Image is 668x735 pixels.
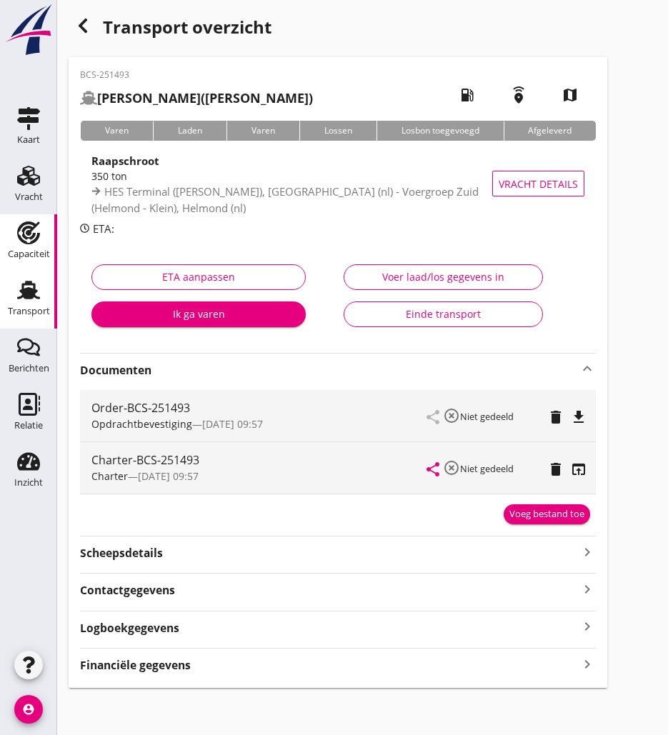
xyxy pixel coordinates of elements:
div: Relatie [14,421,43,430]
div: — [91,416,427,431]
strong: Raapschroot [91,154,159,168]
div: Voeg bestand toe [509,507,584,521]
i: account_circle [14,695,43,724]
button: Vracht details [492,171,584,196]
div: Afgeleverd [504,121,597,141]
i: delete [547,409,564,426]
span: Opdrachtbevestiging [91,417,192,431]
div: ETA aanpassen [104,269,294,284]
div: — [91,469,427,484]
h2: ([PERSON_NAME]) [80,89,313,108]
div: Capaciteit [8,249,50,259]
button: Voeg bestand toe [504,504,590,524]
i: keyboard_arrow_right [579,654,596,674]
i: map [550,75,590,115]
strong: [PERSON_NAME] [97,89,201,106]
div: Transport overzicht [69,11,607,46]
div: Lossen [299,121,377,141]
span: Charter [91,469,128,483]
div: Order-BCS-251493 [91,399,427,416]
strong: Scheepsdetails [80,545,163,561]
div: Varen [80,121,153,141]
div: Inzicht [14,478,43,487]
a: Raapschroot350 tonHES Terminal ([PERSON_NAME]), [GEOGRAPHIC_DATA] (nl) - Voergroep Zuid (Helmond ... [80,152,596,215]
button: Einde transport [344,301,542,327]
i: local_gas_station [447,75,487,115]
i: emergency_share [499,75,539,115]
img: logo-small.a267ee39.svg [3,4,54,56]
small: Niet gedeeld [460,462,514,475]
div: Kaart [17,135,40,144]
button: Ik ga varen [91,301,306,327]
i: highlight_off [443,459,460,476]
div: Berichten [9,364,49,373]
span: [DATE] 09:57 [202,417,263,431]
span: Vracht details [499,176,578,191]
div: 350 ton [91,169,513,184]
div: Voer laad/los gegevens in [356,269,530,284]
div: Varen [226,121,299,141]
i: keyboard_arrow_right [579,617,596,636]
i: keyboard_arrow_up [579,360,596,377]
p: BCS-251493 [80,69,313,81]
i: keyboard_arrow_right [579,542,596,561]
strong: Documenten [80,362,579,379]
span: HES Terminal ([PERSON_NAME]), [GEOGRAPHIC_DATA] (nl) - Voergroep Zuid (Helmond - Klein), Helmond ... [91,184,479,215]
div: Ik ga varen [103,306,294,321]
i: keyboard_arrow_right [579,579,596,599]
span: [DATE] 09:57 [138,469,199,483]
div: Charter-BCS-251493 [91,451,427,469]
i: share [424,461,442,478]
i: open_in_browser [570,461,587,478]
button: Voer laad/los gegevens in [344,264,542,290]
div: Laden [153,121,226,141]
i: delete [547,461,564,478]
strong: Financiële gegevens [80,657,191,674]
i: highlight_off [443,407,460,424]
small: Niet gedeeld [460,410,514,423]
div: Einde transport [356,306,530,321]
div: Losbon toegevoegd [377,121,504,141]
span: ETA: [93,221,114,236]
div: Vracht [15,192,43,201]
strong: Contactgegevens [80,582,175,599]
strong: Logboekgegevens [80,620,179,636]
button: ETA aanpassen [91,264,306,290]
i: file_download [570,409,587,426]
div: Transport [8,306,50,316]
